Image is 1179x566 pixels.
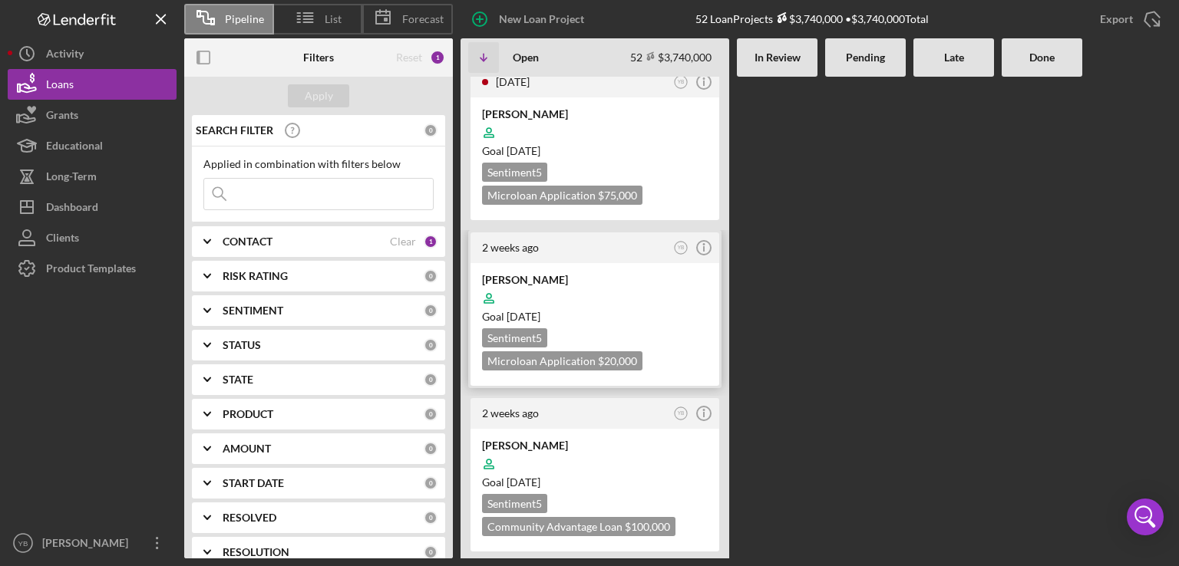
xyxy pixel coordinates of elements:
[424,442,438,456] div: 0
[8,130,177,161] button: Educational
[8,528,177,558] button: YB[PERSON_NAME]
[513,51,539,64] b: Open
[46,192,98,226] div: Dashboard
[225,13,264,25] span: Pipeline
[461,4,599,35] button: New Loan Project
[8,222,177,253] button: Clients
[499,4,584,35] div: New Loan Project
[46,253,136,288] div: Product Templates
[1100,4,1133,35] div: Export
[223,408,273,420] b: PRODUCT
[196,124,273,137] b: SEARCH FILTER
[46,222,79,257] div: Clients
[223,443,271,455] b: AMOUNT
[482,438,708,453] div: [PERSON_NAME]
[223,373,253,386] b: STATE
[424,235,438,248] div: 1
[482,272,708,288] div: [PERSON_NAME]
[1085,4,1171,35] button: Export
[496,75,530,88] time: 2025-09-16 00:09
[223,304,283,317] b: SENTIMENT
[468,230,722,388] a: 2 weeks agoYB[PERSON_NAME]Goal [DATE]Sentiment5Microloan Application $20,000
[678,245,685,250] text: YB
[424,373,438,387] div: 0
[223,235,272,248] b: CONTACT
[482,241,539,254] time: 2025-09-11 01:51
[482,476,540,489] span: Goal
[46,161,97,196] div: Long-Term
[598,189,637,202] span: $75,000
[507,476,540,489] time: 11/17/2025
[430,50,445,65] div: 1
[8,253,177,284] button: Product Templates
[482,163,547,182] div: Sentiment 5
[8,100,177,130] button: Grants
[325,13,342,25] span: List
[671,72,692,93] button: YB
[846,51,885,64] b: Pending
[630,51,712,64] div: 52 $3,740,000
[755,51,801,64] b: In Review
[424,476,438,490] div: 0
[402,13,444,25] span: Forecast
[8,38,177,69] button: Activity
[424,545,438,559] div: 0
[8,192,177,222] button: Dashboard
[482,144,540,157] span: Goal
[678,79,685,84] text: YB
[468,396,722,554] a: 2 weeks agoYB[PERSON_NAME]Goal [DATE]Sentiment5Community Advantage Loan $100,000
[678,410,685,416] text: YB
[482,186,642,205] div: Microloan Application
[671,238,692,258] button: YB
[8,69,177,100] button: Loans
[507,310,540,323] time: 10/26/2025
[424,269,438,283] div: 0
[46,38,84,73] div: Activity
[424,338,438,352] div: 0
[671,403,692,424] button: YB
[223,339,261,351] b: STATUS
[482,328,547,347] div: Sentiment 5
[424,511,438,525] div: 0
[223,270,288,282] b: RISK RATING
[288,84,349,107] button: Apply
[507,144,540,157] time: 10/26/2025
[46,100,78,134] div: Grants
[1127,499,1164,535] div: Open Intercom Messenger
[482,517,675,536] div: Community Advantage Loan
[18,539,28,548] text: YB
[46,69,74,104] div: Loans
[468,64,722,222] a: [DATE]YB[PERSON_NAME]Goal [DATE]Sentiment5Microloan Application $75,000
[203,158,434,170] div: Applied in combination with filters below
[223,546,289,558] b: RESOLUTION
[8,161,177,192] button: Long-Term
[695,12,929,25] div: 52 Loan Projects • $3,740,000 Total
[424,123,438,137] div: 0
[46,130,103,165] div: Educational
[482,107,708,122] div: [PERSON_NAME]
[390,235,416,248] div: Clear
[223,477,284,489] b: START DATE
[305,84,333,107] div: Apply
[598,354,637,367] span: $20,000
[38,528,138,562] div: [PERSON_NAME]
[223,512,276,524] b: RESOLVED
[424,304,438,318] div: 0
[482,406,539,420] time: 2025-09-10 16:55
[482,494,547,513] div: Sentiment 5
[424,407,438,421] div: 0
[625,520,670,533] span: $100,000
[303,51,334,64] b: Filters
[482,310,540,323] span: Goal
[482,351,642,370] div: Microloan Application
[396,51,422,64] div: Reset
[773,12,843,25] div: $3,740,000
